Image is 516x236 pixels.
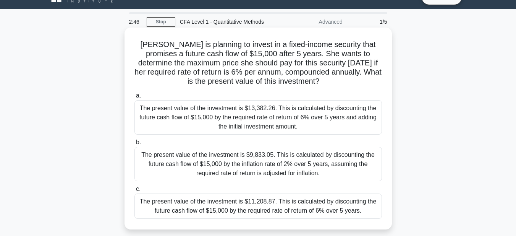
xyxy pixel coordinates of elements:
[280,14,347,29] div: Advanced
[134,100,382,135] div: The present value of the investment is $13,382.26. This is calculated by discounting the future c...
[136,92,141,99] span: a.
[175,14,280,29] div: CFA Level 1 - Quantitative Methods
[136,186,141,192] span: c.
[134,147,382,181] div: The present value of the investment is $9,833.05. This is calculated by discounting the future ca...
[125,14,147,29] div: 2:46
[134,194,382,219] div: The present value of the investment is $11,208.87. This is calculated by discounting the future c...
[347,14,392,29] div: 1/5
[136,139,141,145] span: b.
[134,40,383,86] h5: [PERSON_NAME] is planning to invest in a fixed-income security that promises a future cash flow o...
[147,17,175,27] a: Stop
